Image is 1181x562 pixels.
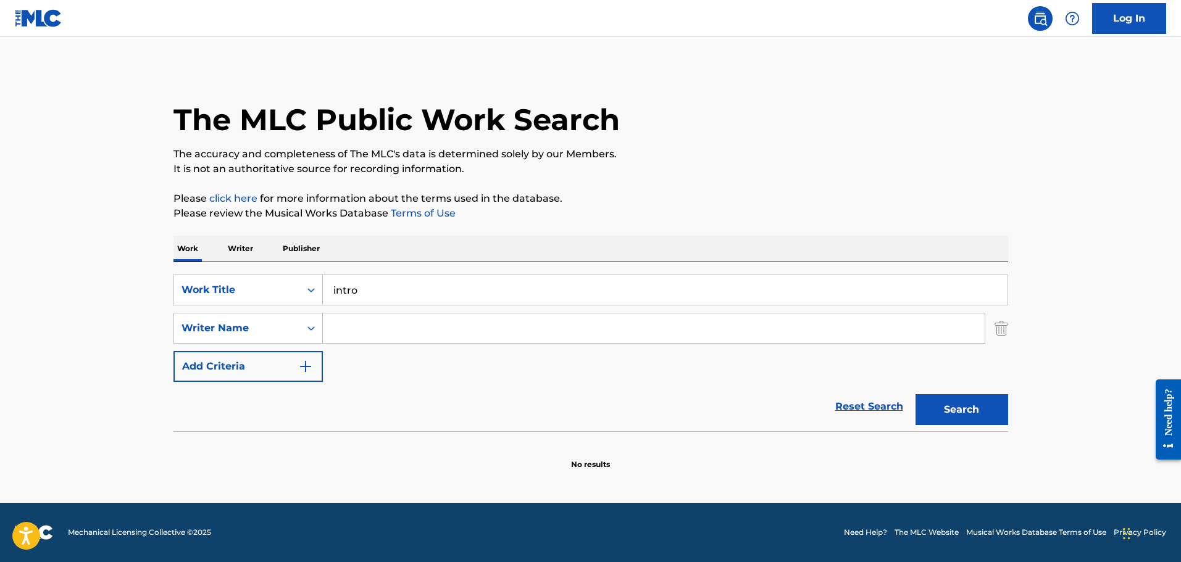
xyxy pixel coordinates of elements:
[173,206,1008,221] p: Please review the Musical Works Database
[1119,503,1181,562] iframe: Chat Widget
[1092,3,1166,34] a: Log In
[15,9,62,27] img: MLC Logo
[182,321,293,336] div: Writer Name
[298,359,313,374] img: 9d2ae6d4665cec9f34b9.svg
[173,236,202,262] p: Work
[209,192,257,204] a: click here
[995,313,1008,344] img: Delete Criterion
[173,351,323,382] button: Add Criteria
[844,527,887,538] a: Need Help?
[173,191,1008,206] p: Please for more information about the terms used in the database.
[279,236,323,262] p: Publisher
[1028,6,1053,31] a: Public Search
[1146,370,1181,469] iframe: Resource Center
[182,283,293,297] div: Work Title
[1033,11,1048,26] img: search
[173,147,1008,162] p: The accuracy and completeness of The MLC's data is determined solely by our Members.
[15,525,53,540] img: logo
[1065,11,1080,26] img: help
[829,393,909,420] a: Reset Search
[68,527,211,538] span: Mechanical Licensing Collective © 2025
[173,101,620,138] h1: The MLC Public Work Search
[571,444,610,470] p: No results
[224,236,257,262] p: Writer
[173,162,1008,176] p: It is not an authoritative source for recording information.
[1114,527,1166,538] a: Privacy Policy
[173,275,1008,431] form: Search Form
[388,207,456,219] a: Terms of Use
[895,527,959,538] a: The MLC Website
[966,527,1106,538] a: Musical Works Database Terms of Use
[1060,6,1085,31] div: Help
[916,394,1008,425] button: Search
[1123,515,1130,552] div: Drag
